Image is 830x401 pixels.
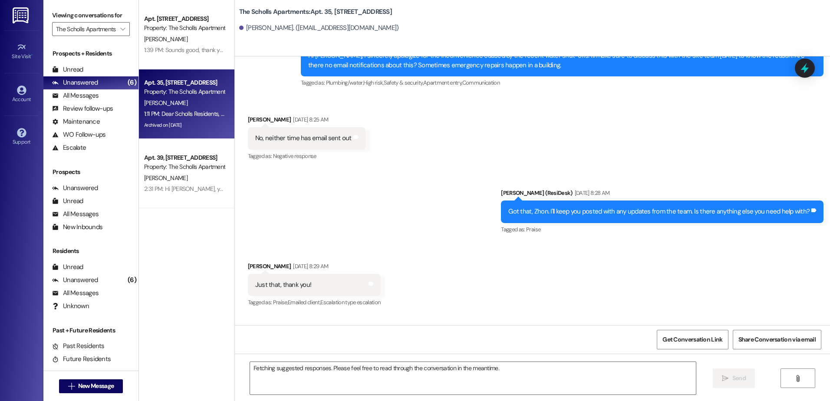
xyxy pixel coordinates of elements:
span: [PERSON_NAME] [144,35,188,43]
a: Site Visit • [4,40,39,63]
i:  [794,375,801,382]
div: [DATE] 8:25 AM [291,115,328,124]
b: The Scholls Apartments: Apt. 35, [STREET_ADDRESS] [239,7,392,16]
a: Account [4,83,39,106]
label: Viewing conversations for [52,9,130,22]
button: Share Conversation via email [733,330,821,349]
div: Unread [52,65,83,74]
span: Apartment entry , [423,79,462,86]
div: [PERSON_NAME] [248,262,381,274]
i:  [120,26,125,33]
div: No, neither time has email sent out [255,134,352,143]
div: Got that, Zhon. I'll keep you posted with any updates from the team. Is there anything else you n... [508,207,810,216]
div: Unanswered [52,78,98,87]
div: Unread [52,197,83,206]
div: Maintenance [52,117,100,126]
div: Future Residents [52,355,111,364]
div: Apt. 39, [STREET_ADDRESS] [144,153,224,162]
div: 2:31 PM: Hi [PERSON_NAME], your space is 102 [144,185,260,193]
div: Apt. 35, [STREET_ADDRESS] [144,78,224,87]
span: Communication [462,79,500,86]
div: Tagged as: [248,296,381,309]
div: [PERSON_NAME] (ResiDesk) [501,188,823,200]
div: Past Residents [52,342,105,351]
span: Send [732,374,746,383]
span: [PERSON_NAME] [144,99,188,107]
div: Property: The Scholls Apartments [144,23,224,33]
a: Support [4,125,39,149]
button: New Message [59,379,123,393]
div: Unknown [52,302,89,311]
button: Get Conversation Link [657,330,728,349]
div: Archived on [DATE] [143,120,225,131]
span: Emailed client , [288,299,320,306]
div: Unread [52,263,83,272]
div: (6) [125,273,138,287]
div: Unanswered [52,184,98,193]
div: [PERSON_NAME] [248,115,366,127]
div: All Messages [52,210,99,219]
img: ResiDesk Logo [13,7,30,23]
div: Escalate [52,143,86,152]
div: Hi [PERSON_NAME], I sincerely apologize for the inconvenience caused by the recent water shut-off... [308,51,810,70]
div: [PERSON_NAME]. ([EMAIL_ADDRESS][DOMAIN_NAME]) [239,23,399,33]
div: WO Follow-ups [52,130,105,139]
div: Property: The Scholls Apartments [144,87,224,96]
span: Plumbing/water , [326,79,363,86]
i:  [722,375,728,382]
span: [PERSON_NAME] [144,174,188,182]
button: Send [713,368,755,388]
div: Tagged as: [248,150,366,162]
div: Property: The Scholls Apartments [144,162,224,171]
div: Unanswered [52,276,98,285]
div: Prospects [43,168,138,177]
span: Safety & security , [384,79,423,86]
span: New Message [78,381,114,391]
span: Share Conversation via email [738,335,816,344]
div: Tagged as: [501,223,823,236]
div: Residents [43,247,138,256]
div: All Messages [52,91,99,100]
div: Prospects + Residents [43,49,138,58]
i:  [68,383,75,390]
span: High risk , [363,79,384,86]
div: [DATE] 8:28 AM [573,188,610,197]
span: Negative response [273,152,316,160]
span: Praise , [273,299,288,306]
div: 1:39 PM: Sounds good, thank you! [144,46,227,54]
span: Get Conversation Link [662,335,722,344]
div: [DATE] 8:29 AM [291,262,328,271]
input: All communities [56,22,116,36]
span: Praise [526,226,540,233]
div: New Inbounds [52,223,102,232]
span: Escalation type escalation [320,299,380,306]
div: All Messages [52,289,99,298]
span: • [31,52,33,58]
div: Past + Future Residents [43,326,138,335]
div: Review follow-ups [52,104,113,113]
div: Tagged as: [301,76,823,89]
div: Apt. [STREET_ADDRESS] [144,14,224,23]
div: Just that, thank you! [255,280,311,289]
div: (6) [125,76,138,89]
